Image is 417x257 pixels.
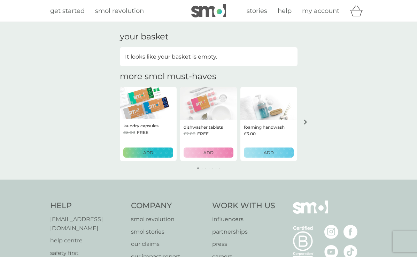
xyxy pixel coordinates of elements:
[244,130,256,137] span: £3.00
[212,240,275,249] a: press
[203,149,214,156] p: ADD
[184,148,233,158] button: ADD
[247,6,267,16] a: stories
[244,148,294,158] button: ADD
[212,215,275,224] a: influencers
[302,6,339,16] a: my account
[350,4,367,18] div: basket
[212,227,275,236] a: partnerships
[95,7,144,15] span: smol revolution
[278,7,292,15] span: help
[120,32,169,42] h3: your basket
[212,201,275,211] h4: Work With Us
[50,6,85,16] a: get started
[125,52,217,61] p: It looks like your basket is empty.
[123,129,135,136] span: £2.00
[244,124,285,130] p: foaming handwash
[131,240,205,249] a: our claims
[50,201,124,211] h4: Help
[120,71,216,82] h2: more smol must-haves
[343,225,357,239] img: visit the smol Facebook page
[95,6,144,16] a: smol revolution
[123,148,173,158] button: ADD
[302,7,339,15] span: my account
[137,129,148,136] span: FREE
[184,130,195,137] span: £2.00
[191,4,226,17] img: smol
[123,122,159,129] p: laundry capsules
[143,149,153,156] p: ADD
[293,201,328,224] img: smol
[50,215,124,233] a: [EMAIL_ADDRESS][DOMAIN_NAME]
[131,215,205,224] a: smol revolution
[324,225,338,239] img: visit the smol Instagram page
[264,149,274,156] p: ADD
[131,227,205,236] a: smol stories
[247,7,267,15] span: stories
[50,236,124,245] a: help centre
[278,6,292,16] a: help
[50,7,85,15] span: get started
[197,130,209,137] span: FREE
[184,124,223,130] p: dishwasher tablets
[131,201,205,211] h4: Company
